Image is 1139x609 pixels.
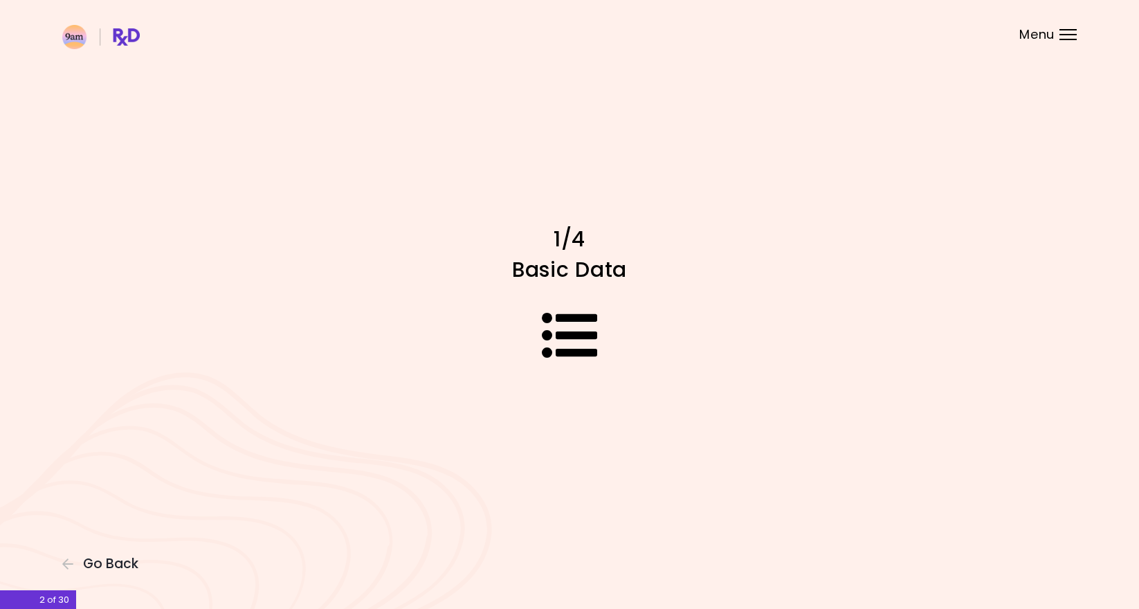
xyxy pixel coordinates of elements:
button: Go Back [62,556,145,572]
h1: 1/4 [327,226,812,253]
span: Menu [1019,28,1055,41]
img: RxDiet [62,25,140,49]
h1: Basic Data [327,256,812,283]
span: Go Back [83,556,138,572]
